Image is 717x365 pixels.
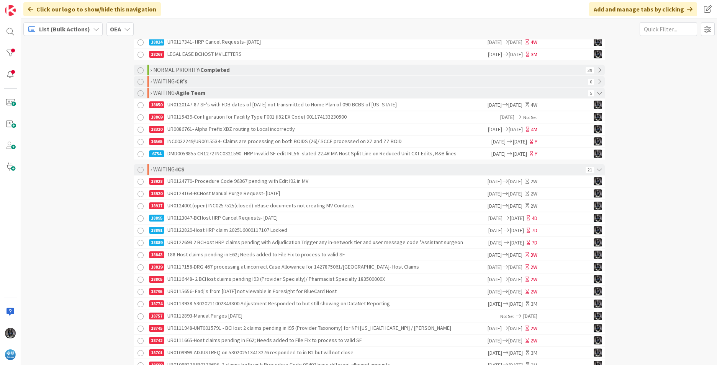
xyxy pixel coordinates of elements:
div: UR0112893-Manual Purges [DATE] [149,310,500,322]
a: 18928UR0124779- Procedure Code 96367 pending with Edit I92 in MV[DATE][DATE]2WKG [134,176,605,187]
span: [DATE] [486,251,502,259]
div: UR0113938-53020211002343800 Adjustment Responded to but still showing on DataNet Reporting [149,298,487,310]
span: [DATE] [488,239,503,247]
a: 18819UR0117158-DRG 467 processing at incorrect Case Allowance for 1427875061/[GEOGRAPHIC_DATA]- H... [134,261,605,273]
a: 18889UR0122693 2 BCHost HRP claims pending with Adjudication Trigger any in-network tier and user... [134,237,605,248]
span: 5 [588,90,594,96]
span: [DATE] [486,101,502,109]
span: [DATE] [508,288,524,296]
img: KG [594,300,602,308]
div: 18774 [149,300,164,307]
span: [DATE] [486,324,502,332]
img: KG [594,226,602,235]
a: 18869UR0115439-Configuration for Facility Type F001 (I82 EX Code) 001174133230500[DATE]Not SetKG [134,111,605,123]
span: [DATE] [486,263,502,271]
span: [DATE] [509,125,524,134]
span: [DATE] [487,125,502,134]
span: [DATE] [508,324,524,332]
span: [DATE] [510,214,525,222]
div: 2W [530,275,537,284]
img: KG [594,287,602,296]
span: [DATE] [508,251,524,259]
img: KG [594,263,602,271]
a: 18891UR0122829-Host HRP claim 202516000117107 Locked[DATE][DATE]7DKG [134,225,605,236]
a: 18920UR0124164-BCHost Manual Purge Request- [DATE][DATE][DATE]2WKG [134,188,605,199]
a: 18757UR0112893-Manual Purges [DATE]Not Set[DATE]KG [134,310,605,322]
span: [DATE] [487,51,502,59]
div: Click our logo to show/hide this navigation [23,2,161,16]
div: › WAITING › [151,164,583,175]
b: CR's [176,78,187,85]
img: KG [594,238,602,247]
div: UR0117341- HRP Cancel Requests- [DATE] [149,36,486,48]
span: [DATE] [513,138,528,146]
div: 18819 [149,264,164,270]
div: UR0124164-BCHost Manual Purge Request- [DATE] [149,188,486,199]
div: Y [535,150,537,158]
span: [DATE] [486,178,502,186]
span: [DATE] [488,226,503,235]
a: 16565INC0032249/UR0015534- Claims are processing on both BOIDS (26)/ SCCF processed on XZ and ZZ ... [134,136,605,147]
img: KG [594,50,602,59]
img: KG [594,312,602,320]
div: UR0124001(open) INC0257525(closed)-nBase documents not creating MV Contacts [149,200,486,212]
div: 4W [530,38,537,46]
div: › WAITING › [151,76,586,87]
div: 18889 [149,239,164,246]
div: 2W [530,178,537,186]
div: 18843 [149,251,164,258]
span: [DATE] [486,38,502,46]
a: 18917UR0124001(open) INC0257525(closed)-nBase documents not creating MV Contacts[DATE][DATE]2WKG [134,200,605,212]
div: 3M [531,300,537,308]
div: 18310 [149,126,164,133]
a: 18267LEGAL EASE BCHOST MV LETTERS[DATE][DATE]3MKG [134,49,605,60]
span: [DATE] [508,190,524,198]
div: 18850 [149,101,164,108]
span: Not Set [523,114,537,120]
span: [DATE] [510,226,525,235]
div: LEGAL EASE BCHOST MV LETTERS [149,49,487,60]
a: 18895UR0123047-BCHost HRP Cancel Requests- [DATE][DATE][DATE]4DKG [134,212,605,224]
div: 7D [532,226,537,235]
div: 18267 [149,51,164,58]
div: UR0111948-UNT0015791 - BCHost 2 claims pending in I95 (Provider Taxonomy) for NPI [US_HEALTHCARE_... [149,323,486,334]
img: KG [594,137,602,146]
img: KG [594,38,602,46]
div: 7D [532,239,537,247]
div: 4D [532,214,537,222]
img: KG [594,202,602,210]
img: KG [594,101,602,109]
div: 2W [530,288,537,296]
span: Not Set [500,313,514,319]
div: DMD0059855 CR1272 INC0321590 -HRP Invalid SF edit IRL56 -slated 22.4R MA Host Split Line on Reduc... [149,148,491,160]
span: [DATE] [487,349,502,357]
div: 3M [531,349,537,357]
img: KG [594,189,602,198]
div: UR0120147-87 SF's with FDB dates of [DATE] not transmitted to Home Plan of 090-BCBS of [US_STATE] [149,99,486,111]
a: 6754DMD0059855 CR1272 INC0321590 -HRP Invalid SF edit IRL56 -slated 22.4R MA Host Split Line on R... [134,148,605,160]
div: 18869 [149,114,164,121]
img: KG [594,251,602,259]
img: KG [594,349,602,357]
div: › NORMAL PRIORITY › [151,65,583,75]
div: 18824 [149,39,164,46]
div: 18917 [149,202,164,209]
span: [DATE] [513,150,528,158]
div: 18891 [149,227,164,234]
div: Add and manage tabs by clicking [589,2,697,16]
div: 188-Host claims pending in E62; Needs added to File Fix to process to valid SF [149,249,486,261]
img: Visit kanbanzone.com [5,5,16,16]
div: 6754 [149,150,164,157]
a: 18742UR0111665-Host claims pending in E62; Needs added to File Fix to process to valid SF[DATE][D... [134,335,605,346]
a: 18843188-Host claims pending in E62; Needs added to File Fix to process to valid SF[DATE][DATE]3WKG [134,249,605,261]
div: INC0032249/UR0015534- Claims are processing on both BOIDS (26)/ SCCF processed on XZ and ZZ BOID [149,136,491,147]
div: UR0122693 2 BCHost HRP claims pending with Adjudication Trigger any in-network tier and user mess... [149,237,488,248]
div: 18805 [149,276,164,283]
b: ICS [176,166,185,173]
span: [DATE] [508,38,524,46]
a: 18850UR0120147-87 SF's with FDB dates of [DATE] not transmitted to Home Plan of 090-BCBS of [US_S... [134,99,605,111]
div: 18928 [149,178,164,185]
a: 18310UR0086761- Alpha Prefix XBZ routing to Local incorrectly[DATE][DATE]4MKG [134,124,605,135]
div: 18701 [149,349,164,356]
div: UR0122829-Host HRP claim 202516000117107 Locked [149,225,488,236]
